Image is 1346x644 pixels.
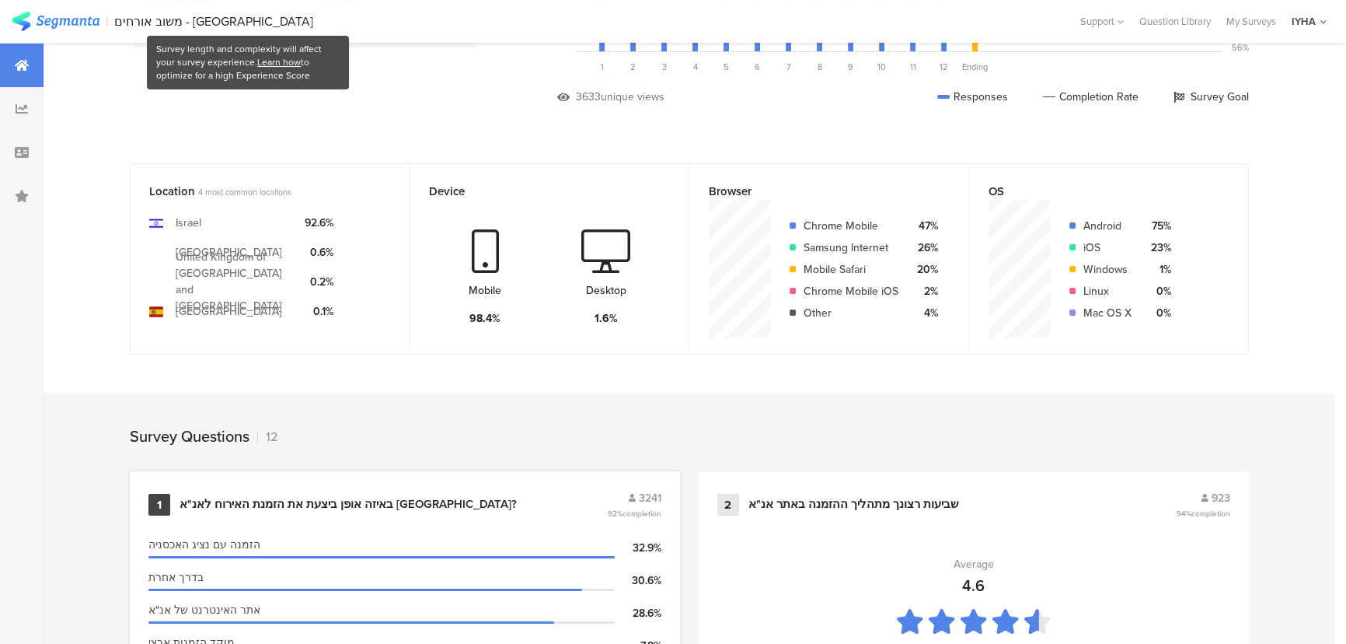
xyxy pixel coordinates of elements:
span: Survey length and complexity will affect your survey experience. to optimize for a high Experienc... [156,42,322,82]
span: הזמנה עם נציג האכסניה [148,537,260,553]
img: segmanta logo [12,12,99,31]
span: 4 most common locations [198,186,291,198]
div: iOS [1083,240,1132,256]
div: 32.9% [615,540,661,556]
div: Other [804,305,898,321]
div: OS [989,183,1204,200]
div: [GEOGRAPHIC_DATA] [176,244,282,261]
div: [GEOGRAPHIC_DATA] [176,303,282,320]
div: IYHA [1292,14,1316,29]
span: 94% [1177,508,1230,520]
div: 1% [1144,261,1171,278]
span: completion [622,508,661,520]
span: 8 [818,61,822,73]
span: 4 [693,61,698,73]
span: completion [1191,508,1230,520]
span: 9 [848,61,853,73]
div: שביעות רצונך מתהליך ההזמנה באתר אנ"א [748,497,959,513]
div: Completion Rate [1043,89,1139,105]
div: Android [1083,218,1132,234]
div: Israel [176,215,201,231]
span: 923 [1212,490,1230,506]
a: Question Library [1132,14,1219,29]
div: Chrome Mobile iOS [804,283,898,299]
div: Ending [960,61,991,73]
div: Linux [1083,283,1132,299]
span: 3 [662,61,667,73]
div: 30.6% [615,572,661,589]
div: Mobile [469,282,501,299]
span: אתר האינטרנט של אנ"א [148,602,260,618]
span: 2 [630,61,636,73]
div: 56% [1232,41,1249,54]
div: 1.6% [595,310,618,327]
div: Samsung Internet [804,240,898,256]
span: 92% [608,508,661,520]
div: 98.4% [469,310,500,327]
div: 3633 [576,89,601,105]
div: Device [429,183,645,200]
div: 12 [257,428,277,446]
div: 26% [911,240,938,256]
span: 11 [910,61,916,73]
div: Windows [1083,261,1132,278]
div: Desktop [586,282,626,299]
div: 4% [911,305,938,321]
div: 0% [1144,305,1171,321]
div: 92.6% [305,215,333,231]
span: 3241 [639,490,661,506]
div: United Kingdom of [GEOGRAPHIC_DATA] and [GEOGRAPHIC_DATA] [176,249,292,314]
div: 0.6% [305,244,333,261]
span: 10 [877,61,886,73]
div: Support [1080,9,1124,33]
div: Location [149,183,365,200]
a: My Surveys [1219,14,1284,29]
div: 0.2% [305,274,333,290]
div: משוב אורחים - [GEOGRAPHIC_DATA] [114,14,313,29]
span: 6 [755,61,760,73]
span: 1 [601,61,604,73]
div: 2% [911,283,938,299]
span: 7 [786,61,791,73]
div: Chrome Mobile [804,218,898,234]
div: Survey Goal [1173,89,1249,105]
span: 12 [940,61,948,73]
div: 4.6 [962,574,985,597]
div: unique views [601,89,664,105]
div: Mac OS X [1083,305,1132,321]
div: Browser [709,183,925,200]
div: 0% [1144,283,1171,299]
div: Responses [937,89,1008,105]
div: באיזה אופן ביצעת את הזמנת האירוח לאנ"א [GEOGRAPHIC_DATA]? [180,497,517,513]
div: Average [954,556,994,572]
div: Mobile Safari [804,261,898,278]
div: | [106,12,108,30]
div: 0.1% [305,303,333,320]
span: 5 [724,61,729,73]
div: 28.6% [615,605,661,621]
div: Survey Questions [130,425,249,448]
a: Learn how [257,55,301,69]
div: 2 [717,494,739,516]
div: 75% [1144,218,1171,234]
div: 1 [148,494,170,516]
span: בדרך אחרת [148,569,204,586]
div: 20% [911,261,938,278]
div: 23% [1144,240,1171,256]
div: 47% [911,218,938,234]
